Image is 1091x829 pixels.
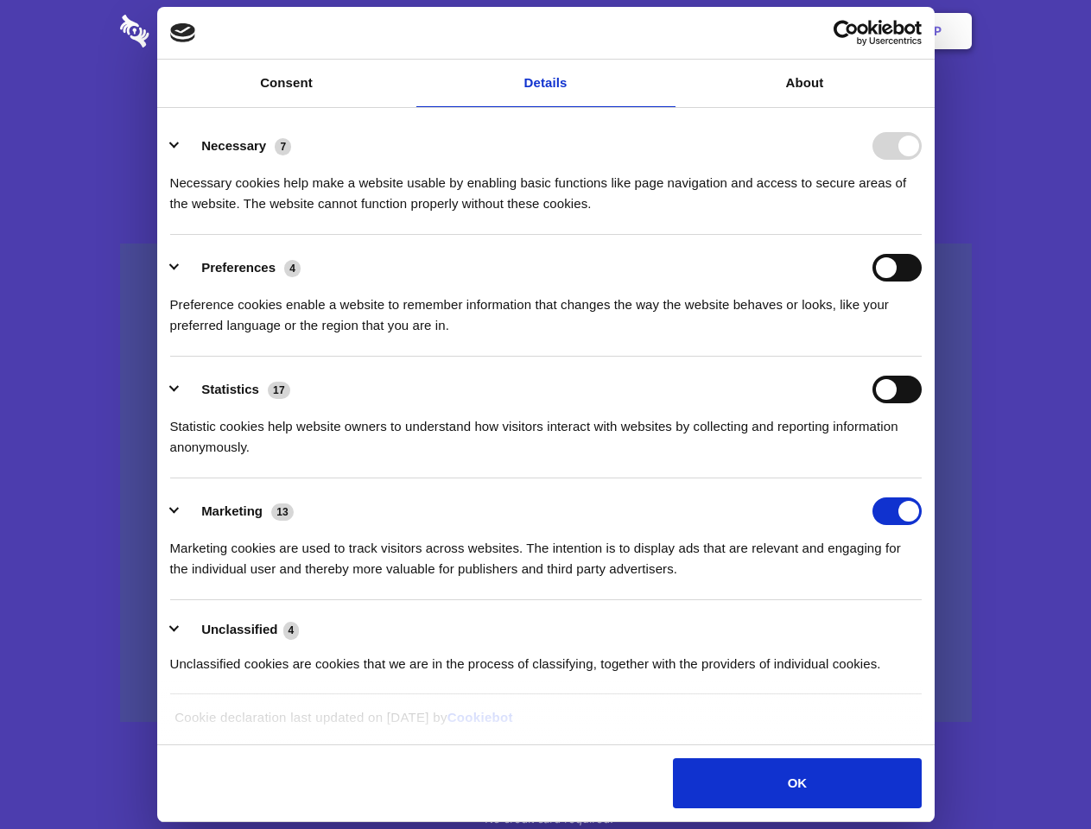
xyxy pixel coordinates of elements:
button: Marketing (13) [170,497,305,525]
div: Marketing cookies are used to track visitors across websites. The intention is to display ads tha... [170,525,922,579]
span: 7 [275,138,291,155]
label: Statistics [201,382,259,396]
div: Preference cookies enable a website to remember information that changes the way the website beha... [170,282,922,336]
label: Marketing [201,503,263,518]
h1: Eliminate Slack Data Loss. [120,78,972,140]
a: Wistia video thumbnail [120,244,972,723]
a: About [676,60,935,107]
a: Contact [701,4,780,58]
a: Pricing [507,4,582,58]
a: Consent [157,60,416,107]
div: Statistic cookies help website owners to understand how visitors interact with websites by collec... [170,403,922,458]
button: OK [673,758,921,808]
button: Unclassified (4) [170,619,310,641]
span: 13 [271,503,294,521]
span: 4 [284,260,301,277]
a: Usercentrics Cookiebot - opens in a new window [771,20,922,46]
img: logo [170,23,196,42]
a: Details [416,60,676,107]
div: Necessary cookies help make a website usable by enabling basic functions like page navigation and... [170,160,922,214]
span: 4 [283,622,300,639]
span: 17 [268,382,290,399]
h4: Auto-redaction of sensitive data, encrypted data sharing and self-destructing private chats. Shar... [120,157,972,214]
img: logo-wordmark-white-trans-d4663122ce5f474addd5e946df7df03e33cb6a1c49d2221995e7729f52c070b2.svg [120,15,268,47]
button: Statistics (17) [170,376,301,403]
label: Necessary [201,138,266,153]
div: Cookie declaration last updated on [DATE] by [162,707,929,741]
div: Unclassified cookies are cookies that we are in the process of classifying, together with the pro... [170,641,922,674]
button: Necessary (7) [170,132,302,160]
iframe: Drift Widget Chat Controller [1005,743,1070,808]
a: Cookiebot [447,710,513,725]
button: Preferences (4) [170,254,312,282]
a: Login [783,4,859,58]
label: Preferences [201,260,276,275]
